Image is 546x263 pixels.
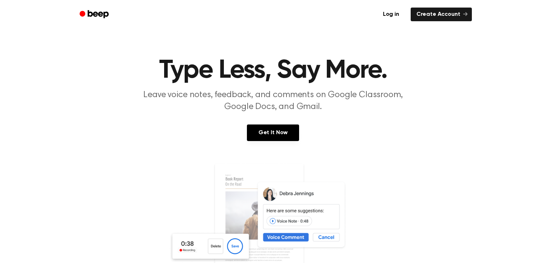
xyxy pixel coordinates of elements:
[376,6,406,23] a: Log in
[75,8,115,22] a: Beep
[411,8,472,21] a: Create Account
[247,124,299,141] a: Get It Now
[135,89,411,113] p: Leave voice notes, feedback, and comments on Google Classroom, Google Docs, and Gmail.
[89,58,457,83] h1: Type Less, Say More.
